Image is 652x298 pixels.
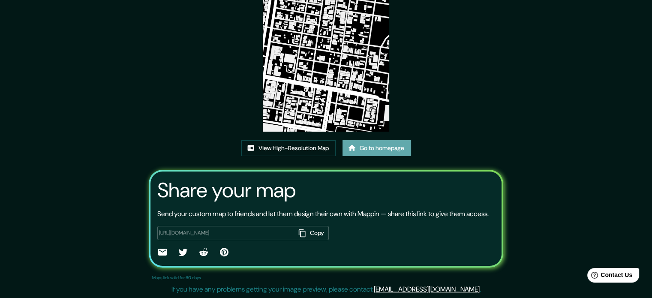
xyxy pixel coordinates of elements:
[374,285,480,294] a: [EMAIL_ADDRESS][DOMAIN_NAME]
[157,178,296,202] h3: Share your map
[171,284,481,295] p: If you have any problems getting your image preview, please contact .
[157,209,489,219] p: Send your custom map to friends and let them design their own with Mappin — share this link to gi...
[241,140,336,156] a: View High-Resolution Map
[152,274,202,281] p: Maps link valid for 60 days.
[576,265,643,289] iframe: Help widget launcher
[295,226,329,240] button: Copy
[343,140,411,156] a: Go to homepage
